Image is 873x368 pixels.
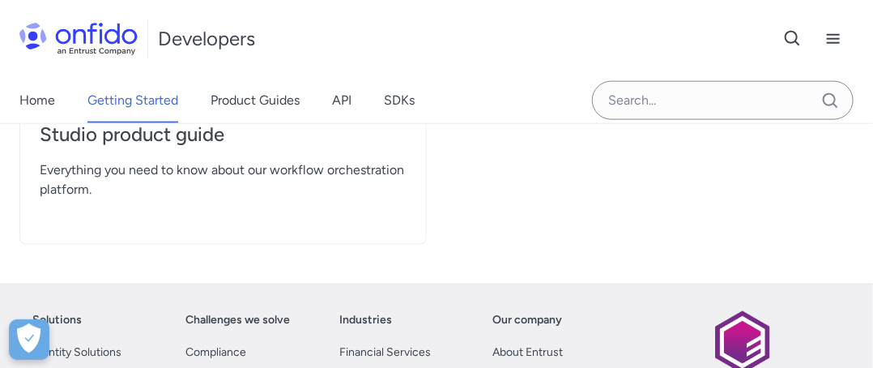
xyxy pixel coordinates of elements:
[40,122,407,148] h4: Studio product guide
[40,122,407,160] a: Studio product guide
[783,29,803,49] svg: Open search button
[493,343,564,362] a: About Entrust
[384,78,415,123] a: SDKs
[19,23,138,55] img: Onfido Logo
[339,343,431,362] a: Financial Services
[773,19,813,59] button: Open search button
[339,310,392,330] a: Industries
[158,26,255,52] h1: Developers
[824,29,843,49] svg: Open navigation menu button
[332,78,351,123] a: API
[211,78,300,123] a: Product Guides
[186,310,291,330] a: Challenges we solve
[87,78,178,123] a: Getting Started
[592,81,854,120] input: Onfido search input field
[186,343,247,362] a: Compliance
[32,343,121,362] a: Identity Solutions
[19,78,55,123] a: Home
[9,319,49,360] div: Cookie Preferences
[493,310,563,330] a: Our company
[32,310,82,330] a: Solutions
[813,19,854,59] button: Open navigation menu button
[40,160,407,199] span: Everything you need to know about our workflow orchestration platform.
[9,319,49,360] button: Open Preferences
